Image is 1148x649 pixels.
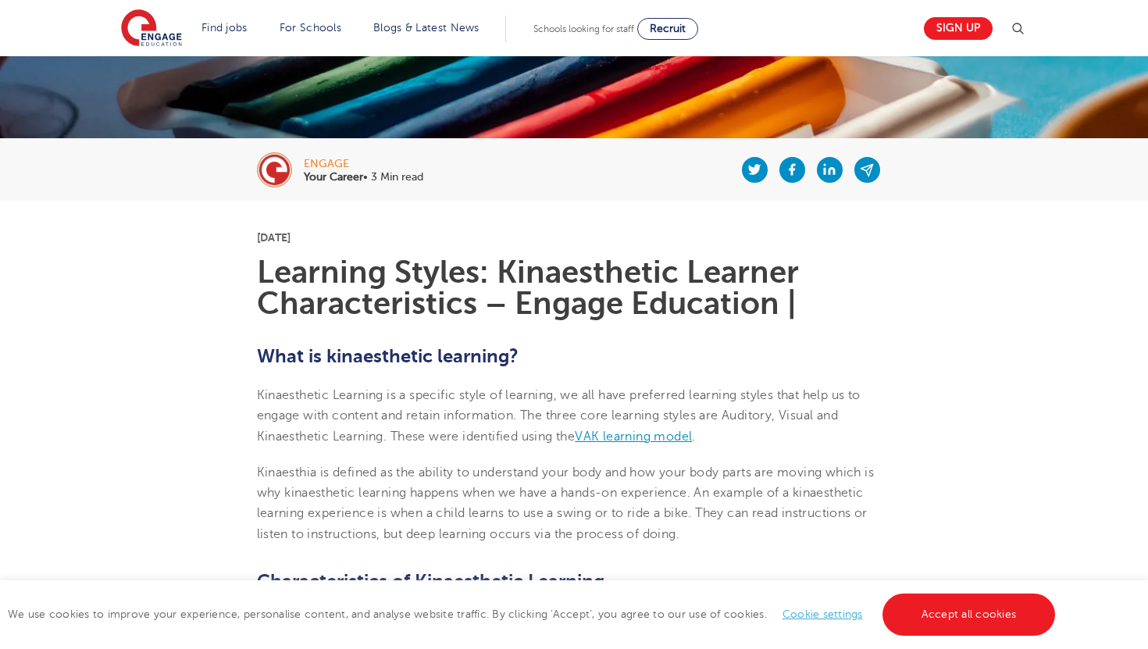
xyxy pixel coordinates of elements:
p: • 3 Min read [304,172,423,183]
h2: What is kinaesthetic learning? [257,343,892,369]
span: Kinaesthia is defined as the ability to understand your body and how your body parts are moving w... [257,465,875,500]
h1: Learning Styles: Kinaesthetic Learner Characteristics – Engage Education | [257,257,892,319]
a: Cookie settings [783,608,863,620]
span: inaesthetic learning happens when we have a hands-on experience. An example of a kinaesthetic lea... [257,486,868,541]
span: These were identified using the [390,430,575,444]
p: [DATE] [257,232,892,243]
span: Schools looking for staff [533,23,634,34]
a: Accept all cookies [882,594,1056,636]
a: Recruit [637,18,698,40]
a: Blogs & Latest News [373,22,480,34]
span: Kinaesthetic Learning is a specific style of learning, we all have preferred learning styles that... [257,388,861,444]
a: Sign up [924,17,993,40]
span: . [692,430,695,444]
span: Recruit [650,23,686,34]
b: Characteristics of Kinaesthetic Learning [257,570,604,592]
a: VAK learning model [575,430,692,444]
span: We use cookies to improve your experience, personalise content, and analyse website traffic. By c... [8,608,1059,620]
a: For Schools [280,22,341,34]
img: Engage Education [121,9,182,48]
a: Find jobs [201,22,248,34]
div: engage [304,159,423,169]
b: Your Career [304,171,363,183]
